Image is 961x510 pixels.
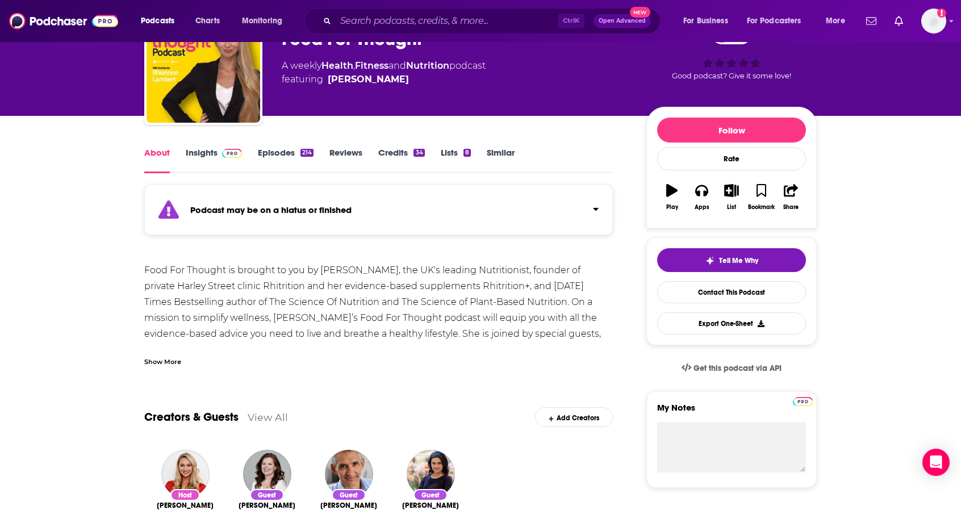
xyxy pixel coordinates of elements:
img: Dr. Tara Swart Bieber [407,450,455,498]
span: For Podcasters [747,13,801,29]
a: Credits34 [378,147,424,173]
div: Open Intercom Messenger [922,449,950,476]
div: Guest [250,489,284,501]
button: Open AdvancedNew [594,14,651,28]
button: Bookmark [746,177,776,218]
a: Charts [188,12,227,30]
a: Pro website [793,395,813,406]
div: Guest [332,489,366,501]
span: Open Advanced [599,18,646,24]
a: Rhiannon Lambert [328,73,409,86]
button: Show profile menu [921,9,946,34]
div: Bookmark [748,204,775,211]
span: Monitoring [242,13,282,29]
a: Similar [487,147,515,173]
div: Host [170,489,200,501]
span: Get this podcast via API [693,363,782,373]
a: Show notifications dropdown [890,11,908,31]
span: Tell Me Why [719,256,758,265]
button: open menu [675,12,742,30]
span: Good podcast? Give it some love! [672,72,791,80]
button: Share [776,177,806,218]
button: open menu [234,12,297,30]
button: Follow [657,118,806,143]
a: Lists8 [441,147,471,173]
div: verified Badge61Good podcast? Give it some love! [646,17,817,87]
img: tell me why sparkle [705,256,715,265]
label: My Notes [657,402,806,422]
section: Click to expand status details [144,191,613,235]
a: Health [321,60,353,71]
img: Food For Thought [147,9,260,123]
img: Tim Spector [325,450,373,498]
div: Share [783,204,799,211]
strong: Podcast may be on a hiatus or finished [190,204,352,215]
button: tell me why sparkleTell Me Why [657,248,806,272]
a: View All [248,411,288,423]
img: Sophie Medlin [243,450,291,498]
div: 34 [413,149,424,157]
button: Play [657,177,687,218]
img: Rhiannon Lambert [161,450,210,498]
div: Search podcasts, credits, & more... [315,8,671,34]
a: Get this podcast via API [672,354,791,382]
span: [PERSON_NAME] [320,501,377,510]
a: Show notifications dropdown [862,11,881,31]
span: [PERSON_NAME] [402,501,459,510]
a: Creators & Guests [144,410,239,424]
span: [PERSON_NAME] [157,501,214,510]
img: Podchaser - Follow, Share and Rate Podcasts [9,10,118,32]
span: and [388,60,406,71]
a: Fitness [355,60,388,71]
span: featuring [282,73,486,86]
div: Food For Thought is brought to you by [PERSON_NAME], the UK's leading Nutritionist, founder of pr... [144,262,613,421]
img: User Profile [921,9,946,34]
a: Contact This Podcast [657,281,806,303]
span: More [826,13,845,29]
div: Apps [695,204,709,211]
span: New [630,7,650,18]
img: Podchaser Pro [222,149,242,158]
a: Dr. Tara Swart Bieber [402,501,459,510]
span: [PERSON_NAME] [239,501,295,510]
div: Guest [413,489,448,501]
button: open menu [818,12,859,30]
a: Tim Spector [320,501,377,510]
a: Rhiannon Lambert [157,501,214,510]
div: A weekly podcast [282,59,486,86]
img: Podchaser Pro [793,397,813,406]
a: Nutrition [406,60,449,71]
button: open menu [739,12,818,30]
span: Ctrl K [558,14,584,28]
div: Add Creators [535,407,613,427]
span: For Business [683,13,728,29]
a: About [144,147,170,173]
span: Charts [195,13,220,29]
div: Play [666,204,678,211]
a: InsightsPodchaser Pro [186,147,242,173]
div: List [727,204,736,211]
button: Export One-Sheet [657,312,806,335]
input: Search podcasts, credits, & more... [336,12,558,30]
button: open menu [133,12,189,30]
div: 214 [300,149,314,157]
a: Reviews [329,147,362,173]
a: Episodes214 [258,147,314,173]
button: List [717,177,746,218]
div: 8 [463,149,471,157]
div: Rate [657,147,806,170]
span: , [353,60,355,71]
span: Podcasts [141,13,174,29]
button: Apps [687,177,716,218]
svg: Add a profile image [937,9,946,18]
span: Logged in as megcassidy [921,9,946,34]
a: Sophie Medlin [239,501,295,510]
